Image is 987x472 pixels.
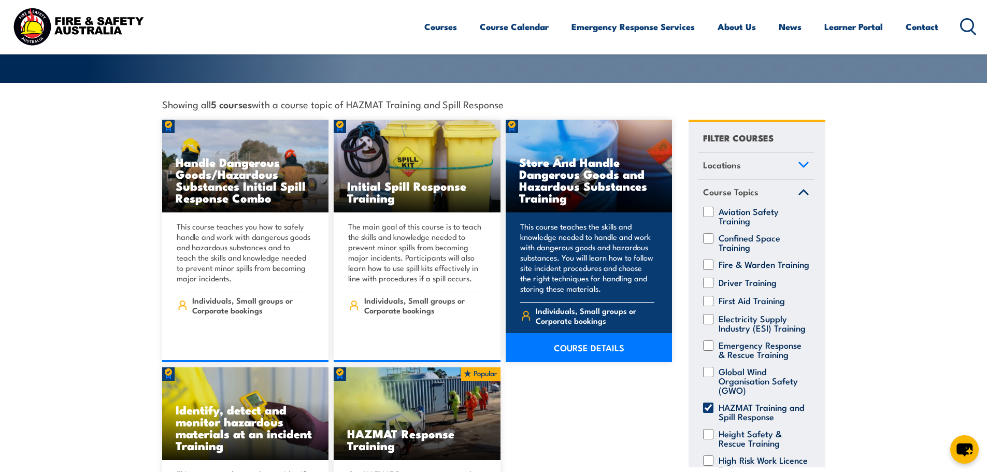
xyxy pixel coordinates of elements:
a: Emergency Response Services [571,13,695,40]
span: Individuals, Small groups or Corporate bookings [192,295,311,315]
p: This course teaches the skills and knowledge needed to handle and work with dangerous goods and h... [520,221,655,294]
a: News [779,13,802,40]
label: Global Wind Organisation Safety (GWO) [719,367,809,395]
a: Learner Portal [824,13,883,40]
label: HAZMAT Training and Spill Response [719,403,809,421]
label: Emergency Response & Rescue Training [719,340,809,359]
img: Initial Spill Response [334,120,500,213]
a: COURSE DETAILS [506,333,673,362]
h4: FILTER COURSES [703,131,774,145]
a: About Us [718,13,756,40]
strong: 5 courses [211,97,252,111]
label: Aviation Safety Training [719,207,809,225]
h3: HAZMAT Response Training [347,427,487,451]
a: HAZMAT Response Training [334,367,500,461]
img: Identify, detect and monitor hazardous materials at an incident Training [162,367,329,461]
a: Course Calendar [480,13,549,40]
span: Course Topics [703,185,759,199]
label: Confined Space Training [719,233,809,252]
span: Showing all with a course topic of HAZMAT Training and Spill Response [162,98,504,109]
p: This course teaches you how to safely handle and work with dangerous goods and hazardous substanc... [177,221,311,283]
a: Initial Spill Response Training [334,120,500,213]
h3: Handle Dangerous Goods/Hazardous Substances Initial Spill Response Combo [176,156,316,204]
img: Dangerous Goods [506,120,673,213]
label: Height Safety & Rescue Training [719,429,809,448]
button: chat-button [950,435,979,464]
a: Handle Dangerous Goods/Hazardous Substances Initial Spill Response Combo [162,120,329,213]
h3: Identify, detect and monitor hazardous materials at an incident Training [176,404,316,451]
span: Locations [703,158,741,172]
a: Course Topics [698,180,814,207]
label: Driver Training [719,278,777,288]
a: Store And Handle Dangerous Goods and Hazardous Substances Training [506,120,673,213]
h3: Store And Handle Dangerous Goods and Hazardous Substances Training [519,156,659,204]
img: Fire Team Operations [162,120,329,213]
img: HAZMAT Response course [334,367,500,461]
span: Individuals, Small groups or Corporate bookings [536,306,654,325]
label: Electricity Supply Industry (ESI) Training [719,314,809,333]
span: Individuals, Small groups or Corporate bookings [364,295,483,315]
a: Locations [698,153,814,180]
a: Contact [906,13,938,40]
label: First Aid Training [719,296,785,306]
label: Fire & Warden Training [719,260,809,270]
p: The main goal of this course is to teach the skills and knowledge needed to prevent minor spills ... [348,221,483,283]
h3: Initial Spill Response Training [347,180,487,204]
a: Courses [424,13,457,40]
